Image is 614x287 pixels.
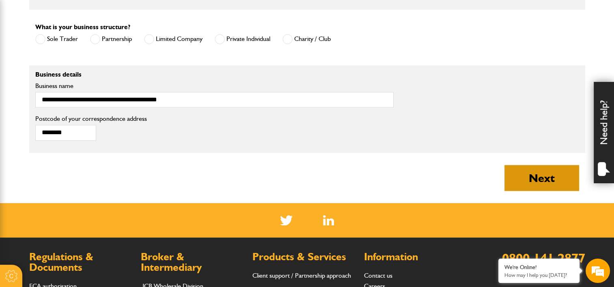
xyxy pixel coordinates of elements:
button: Next [504,165,579,191]
h2: Broker & Intermediary [141,252,244,272]
label: Charity / Club [282,34,331,44]
label: Business name [35,83,394,89]
label: Partnership [90,34,132,44]
div: Need help? [594,82,614,183]
img: Linked In [323,215,334,225]
a: Contact us [364,272,392,279]
a: LinkedIn [323,215,334,225]
img: Twitter [280,215,293,225]
a: 0800 141 2877 [502,250,585,266]
a: Client support / Partnership approach [252,272,351,279]
label: Postcode of your correspondence address [35,116,159,122]
p: How may I help you today? [504,272,573,278]
h2: Information [364,252,468,262]
h2: Regulations & Documents [29,252,133,272]
h2: Products & Services [252,252,356,262]
label: Sole Trader [35,34,78,44]
label: Limited Company [144,34,203,44]
div: We're Online! [504,264,573,271]
label: What is your business structure? [35,24,130,30]
label: Private Individual [215,34,270,44]
p: Business details [35,71,394,78]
